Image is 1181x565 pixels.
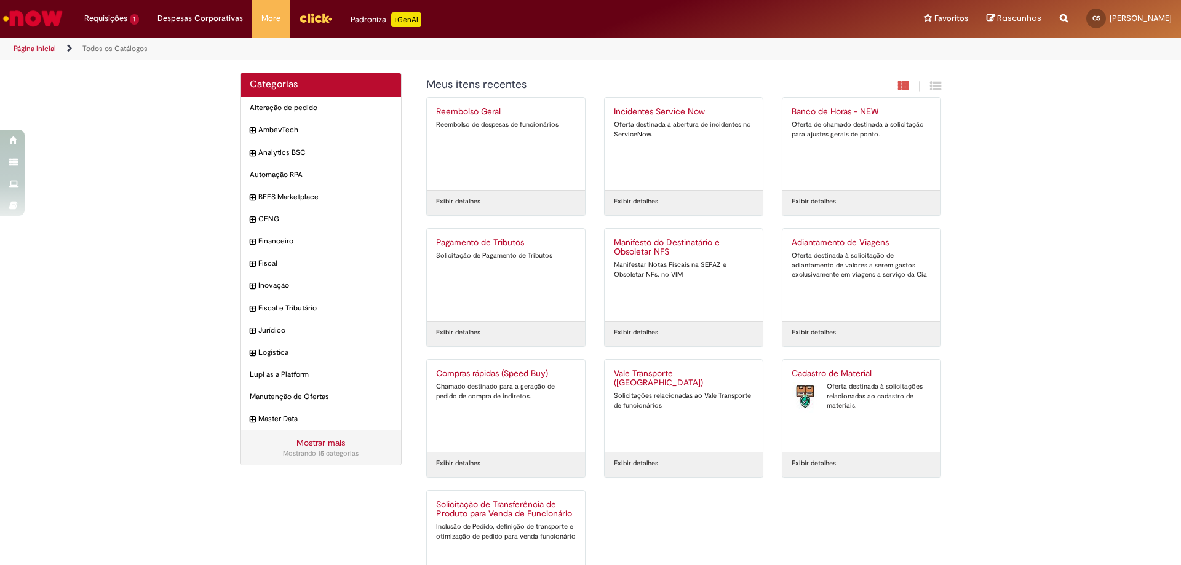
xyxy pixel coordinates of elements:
[250,125,255,137] i: expandir categoria AmbevTech
[614,107,754,117] h2: Incidentes Service Now
[241,274,401,297] div: expandir categoria Inovação Inovação
[436,382,576,401] div: Chamado destinado para a geração de pedido de compra de indiretos.
[918,79,921,93] span: |
[782,360,940,452] a: Cadastro de Material Cadastro de Material Oferta destinada à solicitações relacionadas ao cadastr...
[258,258,392,269] span: Fiscal
[82,44,148,53] a: Todos os Catálogos
[157,12,243,25] span: Despesas Corporativas
[792,382,931,411] div: Oferta destinada à solicitações relacionadas ao cadastro de materiais.
[258,303,392,314] span: Fiscal e Tributário
[930,80,941,92] i: Exibição de grade
[250,103,392,113] span: Alteração de pedido
[84,12,127,25] span: Requisições
[436,107,576,117] h2: Reembolso Geral
[258,148,392,158] span: Analytics BSC
[258,192,392,202] span: BEES Marketplace
[614,459,658,468] a: Exibir detalhes
[241,164,401,186] div: Automação RPA
[792,197,836,207] a: Exibir detalhes
[614,369,754,389] h2: Vale Transporte (VT)
[792,120,931,139] div: Oferta de chamado destinada à solicitação para ajustes gerais de ponto.
[250,449,392,459] div: Mostrando 15 categorias
[258,347,392,358] span: Logistica
[614,260,754,279] div: Manifestar Notas Fiscais na SEFAZ e Obsoletar NFs. no VIM
[792,369,931,379] h2: Cadastro de Material
[792,382,821,413] img: Cadastro de Material
[241,97,401,119] div: Alteração de pedido
[391,12,421,27] p: +GenAi
[605,360,763,452] a: Vale Transporte ([GEOGRAPHIC_DATA]) Solicitações relacionadas ao Vale Transporte de funcionários
[250,170,392,180] span: Automação RPA
[241,97,401,430] ul: Categorias
[241,341,401,364] div: expandir categoria Logistica Logistica
[258,280,392,291] span: Inovação
[427,360,585,452] a: Compras rápidas (Speed Buy) Chamado destinado para a geração de pedido de compra de indiretos.
[614,120,754,139] div: Oferta destinada à abertura de incidentes no ServiceNow.
[436,522,576,541] div: Inclusão de Pedido, definição de transporte e otimização de pedido para venda funcionário
[614,238,754,258] h2: Manifesto do Destinatário e Obsoletar NFS
[605,98,763,190] a: Incidentes Service Now Oferta destinada à abertura de incidentes no ServiceNow.
[1110,13,1172,23] span: [PERSON_NAME]
[436,251,576,261] div: Solicitação de Pagamento de Tributos
[426,79,808,91] h1: {"description":"","title":"Meus itens recentes"} Categoria
[1,6,65,31] img: ServiceNow
[258,236,392,247] span: Financeiro
[614,328,658,338] a: Exibir detalhes
[250,214,255,226] i: expandir categoria CENG
[614,391,754,410] div: Solicitações relacionadas ao Vale Transporte de funcionários
[351,12,421,27] div: Padroniza
[250,347,255,360] i: expandir categoria Logistica
[250,414,255,426] i: expandir categoria Master Data
[436,197,480,207] a: Exibir detalhes
[241,119,401,141] div: expandir categoria AmbevTech AmbevTech
[782,229,940,321] a: Adiantamento de Viagens Oferta destinada à solicitação de adiantamento de valores a serem gastos ...
[9,38,778,60] ul: Trilhas de página
[241,363,401,386] div: Lupi as a Platform
[241,230,401,253] div: expandir categoria Financeiro Financeiro
[250,79,392,90] h2: Categorias
[250,392,392,402] span: Manutenção de Ofertas
[605,229,763,321] a: Manifesto do Destinatário e Obsoletar NFS Manifestar Notas Fiscais na SEFAZ e Obsoletar NFs. no VIM
[14,44,56,53] a: Página inicial
[250,369,392,380] span: Lupi as a Platform
[792,251,931,280] div: Oferta destinada à solicitação de adiantamento de valores a serem gastos exclusivamente em viagen...
[241,408,401,430] div: expandir categoria Master Data Master Data
[241,252,401,275] div: expandir categoria Fiscal Fiscal
[1092,14,1100,22] span: CS
[436,459,480,468] a: Exibir detalhes
[792,459,836,468] a: Exibir detalhes
[792,107,931,117] h2: Banco de Horas - NEW
[258,414,392,424] span: Master Data
[427,98,585,190] a: Reembolso Geral Reembolso de despesas de funcionários
[241,186,401,208] div: expandir categoria BEES Marketplace BEES Marketplace
[792,328,836,338] a: Exibir detalhes
[258,125,392,135] span: AmbevTech
[258,325,392,336] span: Jurídico
[296,437,345,448] a: Mostrar mais
[250,236,255,248] i: expandir categoria Financeiro
[898,80,909,92] i: Exibição em cartão
[250,325,255,338] i: expandir categoria Jurídico
[436,238,576,248] h2: Pagamento de Tributos
[427,229,585,321] a: Pagamento de Tributos Solicitação de Pagamento de Tributos
[934,12,968,25] span: Favoritos
[241,385,401,408] div: Manutenção de Ofertas
[250,192,255,204] i: expandir categoria BEES Marketplace
[782,98,940,190] a: Banco de Horas - NEW Oferta de chamado destinada à solicitação para ajustes gerais de ponto.
[987,13,1041,25] a: Rascunhos
[250,258,255,271] i: expandir categoria Fiscal
[130,14,139,25] span: 1
[614,197,658,207] a: Exibir detalhes
[241,208,401,231] div: expandir categoria CENG CENG
[436,369,576,379] h2: Compras rápidas (Speed Buy)
[299,9,332,27] img: click_logo_yellow_360x200.png
[258,214,392,224] span: CENG
[250,303,255,315] i: expandir categoria Fiscal e Tributário
[241,319,401,342] div: expandir categoria Jurídico Jurídico
[436,120,576,130] div: Reembolso de despesas de funcionários
[241,297,401,320] div: expandir categoria Fiscal e Tributário Fiscal e Tributário
[250,148,255,160] i: expandir categoria Analytics BSC
[250,280,255,293] i: expandir categoria Inovação
[997,12,1041,24] span: Rascunhos
[792,238,931,248] h2: Adiantamento de Viagens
